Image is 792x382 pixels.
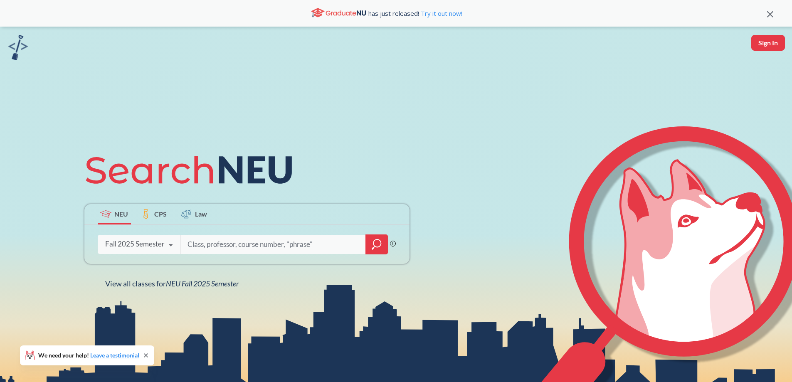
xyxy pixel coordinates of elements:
span: View all classes for [105,279,239,288]
img: sandbox logo [8,35,28,60]
span: Law [195,209,207,219]
span: CPS [154,209,167,219]
button: Sign In [751,35,785,51]
a: Try it out now! [419,9,462,17]
svg: magnifying glass [372,239,382,250]
div: magnifying glass [365,234,388,254]
span: NEU Fall 2025 Semester [166,279,239,288]
span: We need your help! [38,352,139,358]
a: sandbox logo [8,35,28,63]
a: Leave a testimonial [90,352,139,359]
span: has just released! [368,9,462,18]
div: Fall 2025 Semester [105,239,165,249]
input: Class, professor, course number, "phrase" [187,236,360,253]
span: NEU [114,209,128,219]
